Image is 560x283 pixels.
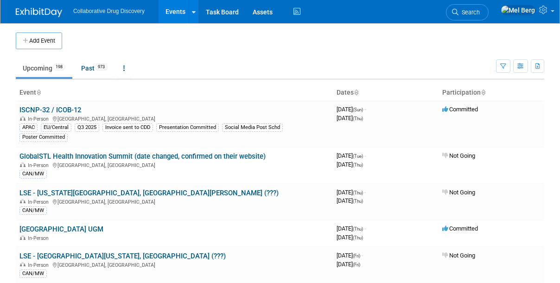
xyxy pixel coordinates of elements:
img: ExhibitDay [16,8,62,17]
a: [GEOGRAPHIC_DATA] UGM [19,225,103,233]
span: Search [458,9,480,16]
span: In-Person [28,162,51,168]
span: - [364,106,366,113]
span: (Tue) [353,154,363,159]
a: Search [446,4,489,20]
div: [GEOGRAPHIC_DATA], [GEOGRAPHIC_DATA] [19,261,329,268]
a: Past973 [74,59,115,77]
th: Event [16,85,333,101]
span: 198 [53,64,65,71]
span: 973 [95,64,108,71]
span: - [364,225,366,232]
span: Not Going [442,252,475,259]
img: In-Person Event [20,262,25,267]
span: (Sun) [353,107,363,112]
a: Sort by Start Date [354,89,358,96]
a: LSE - [US_STATE][GEOGRAPHIC_DATA], [GEOGRAPHIC_DATA][PERSON_NAME] (???) [19,189,279,197]
span: In-Person [28,116,51,122]
img: In-Person Event [20,162,25,167]
span: - [362,252,363,259]
th: Dates [333,85,439,101]
img: In-Person Event [20,199,25,204]
span: (Thu) [353,190,363,195]
span: [DATE] [337,261,360,268]
span: [DATE] [337,225,366,232]
div: Social Media Post Schd [222,123,283,132]
div: [GEOGRAPHIC_DATA], [GEOGRAPHIC_DATA] [19,198,329,205]
button: Add Event [16,32,62,49]
span: [DATE] [337,234,363,241]
a: Sort by Event Name [36,89,41,96]
span: (Thu) [353,162,363,167]
span: - [364,189,366,196]
span: In-Person [28,199,51,205]
span: [DATE] [337,161,363,168]
div: Poster Committed [19,133,68,141]
div: CAN/MW [19,270,47,278]
span: [DATE] [337,152,366,159]
div: CAN/MW [19,206,47,215]
span: [DATE] [337,115,363,122]
div: Invoice sent to CDD [102,123,153,132]
span: In-Person [28,235,51,241]
span: (Thu) [353,235,363,240]
div: EU/Central [41,123,71,132]
img: In-Person Event [20,235,25,240]
span: Not Going [442,189,475,196]
a: Sort by Participation Type [481,89,485,96]
span: - [364,152,366,159]
a: LSE - [GEOGRAPHIC_DATA][US_STATE], [GEOGRAPHIC_DATA] (???) [19,252,226,260]
div: Q3 2025 [75,123,99,132]
span: [DATE] [337,197,363,204]
span: (Fri) [353,253,360,258]
img: Mel Berg [501,5,535,15]
span: [DATE] [337,189,366,196]
span: [DATE] [337,252,363,259]
div: [GEOGRAPHIC_DATA], [GEOGRAPHIC_DATA] [19,115,329,122]
a: GlobalSTL Health Innovation Summit (date changed, confirmed on their website) [19,152,266,161]
div: [GEOGRAPHIC_DATA], [GEOGRAPHIC_DATA] [19,161,329,168]
span: (Thu) [353,199,363,204]
span: Not Going [442,152,475,159]
a: ISCNP-32 / ICOB-12 [19,106,81,114]
th: Participation [439,85,544,101]
div: Presentation Committed [156,123,219,132]
div: APAC [19,123,38,132]
span: (Thu) [353,226,363,232]
img: In-Person Event [20,116,25,121]
div: CAN/MW [19,170,47,178]
span: Collaborative Drug Discovery [73,8,145,14]
span: (Thu) [353,116,363,121]
a: Upcoming198 [16,59,72,77]
span: Committed [442,225,478,232]
span: [DATE] [337,106,366,113]
span: In-Person [28,262,51,268]
span: (Fri) [353,262,360,267]
span: Committed [442,106,478,113]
